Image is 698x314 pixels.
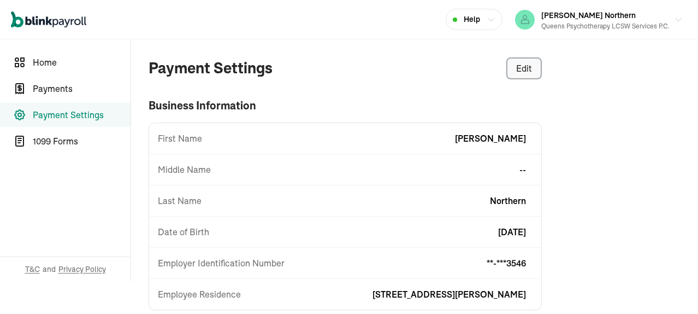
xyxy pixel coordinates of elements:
[519,163,526,176] span: --
[58,264,106,275] span: Privacy Policy
[464,14,480,25] span: Help
[149,57,273,80] h3: Payment Settings
[516,62,532,75] div: Edit
[33,108,131,121] span: Payment Settings
[498,225,526,239] span: [DATE]
[446,9,502,30] button: Help
[158,163,211,176] span: Middle Name
[25,264,40,275] span: T&C
[11,4,86,36] nav: Global
[455,132,526,145] span: [PERSON_NAME]
[158,194,202,207] span: Last Name
[158,132,202,145] span: First Name
[490,194,526,207] span: Northern
[372,288,526,301] span: [STREET_ADDRESS][PERSON_NAME]
[511,6,687,33] button: [PERSON_NAME] NorthernQueens Psychotherapy LCSW Services P.C.
[149,97,542,114] h3: business information
[158,225,209,239] span: Date of Birth
[33,56,131,69] span: Home
[158,288,241,301] span: Employee Residence
[506,57,542,79] button: Edit
[541,10,636,20] span: [PERSON_NAME] Northern
[158,257,285,270] span: Employer Identification Number
[33,82,131,95] span: Payments
[541,21,670,31] div: Queens Psychotherapy LCSW Services P.C.
[516,196,698,314] iframe: Chat Widget
[33,135,131,148] span: 1099 Forms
